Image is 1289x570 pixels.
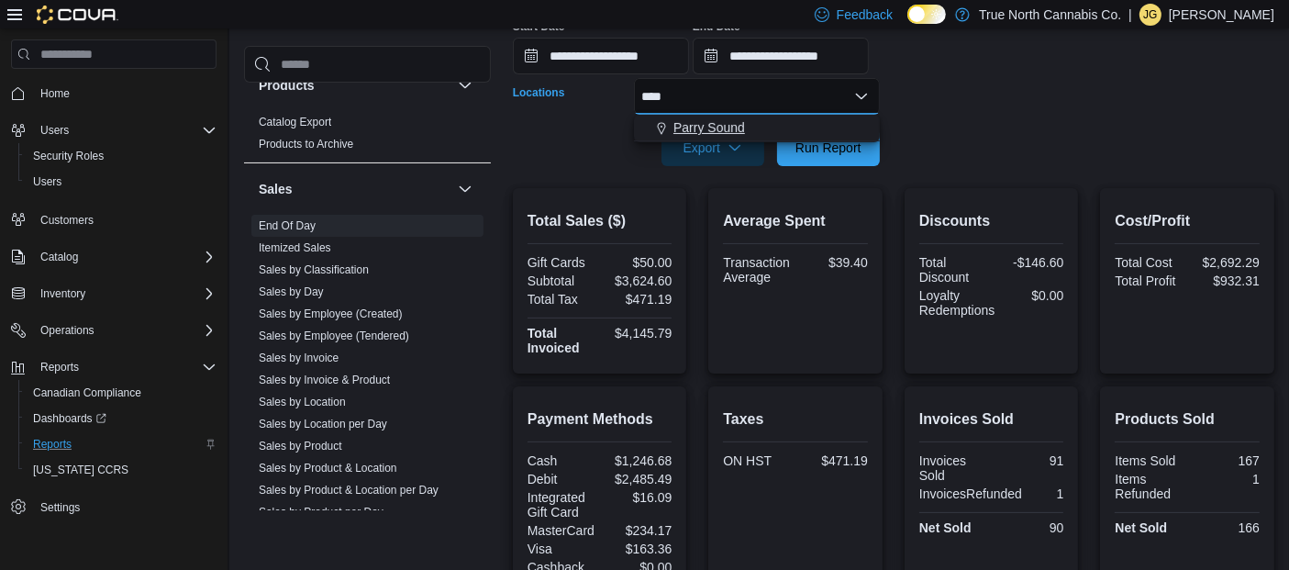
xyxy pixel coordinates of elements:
[1191,472,1260,486] div: 1
[1139,4,1161,26] div: Jessica Gallant
[1115,472,1183,501] div: Items Refunded
[40,500,80,515] span: Settings
[604,274,672,288] div: $3,624.60
[4,244,224,270] button: Catalog
[259,263,369,276] a: Sales by Classification
[18,457,224,483] button: [US_STATE] CCRS
[604,472,672,486] div: $2,485.49
[40,250,78,264] span: Catalog
[4,354,224,380] button: Reports
[723,408,868,430] h2: Taxes
[919,520,972,535] strong: Net Sold
[672,129,753,166] span: Export
[1115,520,1167,535] strong: Net Sold
[18,169,224,195] button: Users
[33,496,217,519] span: Settings
[18,431,224,457] button: Reports
[854,89,869,104] button: Close list of options
[259,395,346,409] span: Sales by Location
[604,490,672,505] div: $16.09
[26,145,217,167] span: Security Roles
[26,408,217,430] span: Dashboards
[26,145,111,167] a: Security Roles
[919,408,1064,430] h2: Invoices Sold
[33,356,217,378] span: Reports
[259,461,397,475] span: Sales by Product & Location
[33,119,217,141] span: Users
[259,240,331,255] span: Itemized Sales
[723,210,868,232] h2: Average Spent
[1002,288,1063,303] div: $0.00
[528,210,672,232] h2: Total Sales ($)
[1143,4,1157,26] span: JG
[259,285,324,298] a: Sales by Day
[1191,274,1260,288] div: $932.31
[1115,274,1183,288] div: Total Profit
[26,459,217,481] span: Washington CCRS
[33,83,77,105] a: Home
[26,433,217,455] span: Reports
[723,255,792,285] div: Transaction Average
[259,241,331,254] a: Itemized Sales
[33,283,93,305] button: Inventory
[26,433,79,455] a: Reports
[33,209,101,231] a: Customers
[995,453,1064,468] div: 91
[259,116,331,129] a: Catalog Export
[995,255,1064,270] div: -$146.60
[259,505,383,520] span: Sales by Product per Day
[33,386,141,400] span: Canadian Compliance
[919,453,988,483] div: Invoices Sold
[33,283,217,305] span: Inventory
[604,523,672,538] div: $234.17
[673,118,745,137] span: Parry Sound
[837,6,893,24] span: Feedback
[513,85,565,100] label: Locations
[259,180,293,198] h3: Sales
[259,462,397,475] a: Sales by Product & Location
[259,373,390,387] span: Sales by Invoice & Product
[919,486,1022,501] div: InvoicesRefunded
[259,180,450,198] button: Sales
[528,292,596,307] div: Total Tax
[259,418,387,430] a: Sales by Location per Day
[26,171,217,193] span: Users
[33,319,217,341] span: Operations
[33,82,217,105] span: Home
[18,406,224,431] a: Dashboards
[259,76,315,95] h3: Products
[33,463,128,477] span: [US_STATE] CCRS
[919,210,1064,232] h2: Discounts
[259,138,353,151] a: Products to Archive
[513,38,689,74] input: Press the down key to open a popover containing a calendar.
[259,351,339,365] span: Sales by Invoice
[259,307,403,320] a: Sales by Employee (Created)
[1191,520,1260,535] div: 166
[259,374,390,386] a: Sales by Invoice & Product
[634,115,880,141] button: Parry Sound
[259,417,387,431] span: Sales by Location per Day
[1029,486,1063,501] div: 1
[33,319,102,341] button: Operations
[979,4,1121,26] p: True North Cannabis Co.
[259,439,342,453] span: Sales by Product
[259,483,439,497] span: Sales by Product & Location per Day
[528,408,672,430] h2: Payment Methods
[604,292,672,307] div: $471.19
[799,255,868,270] div: $39.40
[259,352,339,364] a: Sales by Invoice
[26,459,136,481] a: [US_STATE] CCRS
[995,520,1064,535] div: 90
[528,472,596,486] div: Debit
[259,307,403,321] span: Sales by Employee (Created)
[259,218,316,233] span: End Of Day
[661,129,764,166] button: Export
[454,178,476,200] button: Sales
[528,453,596,468] div: Cash
[259,484,439,497] a: Sales by Product & Location per Day
[919,288,995,318] div: Loyalty Redemptions
[26,382,149,404] a: Canadian Compliance
[604,453,672,468] div: $1,246.68
[40,286,85,301] span: Inventory
[795,139,861,157] span: Run Report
